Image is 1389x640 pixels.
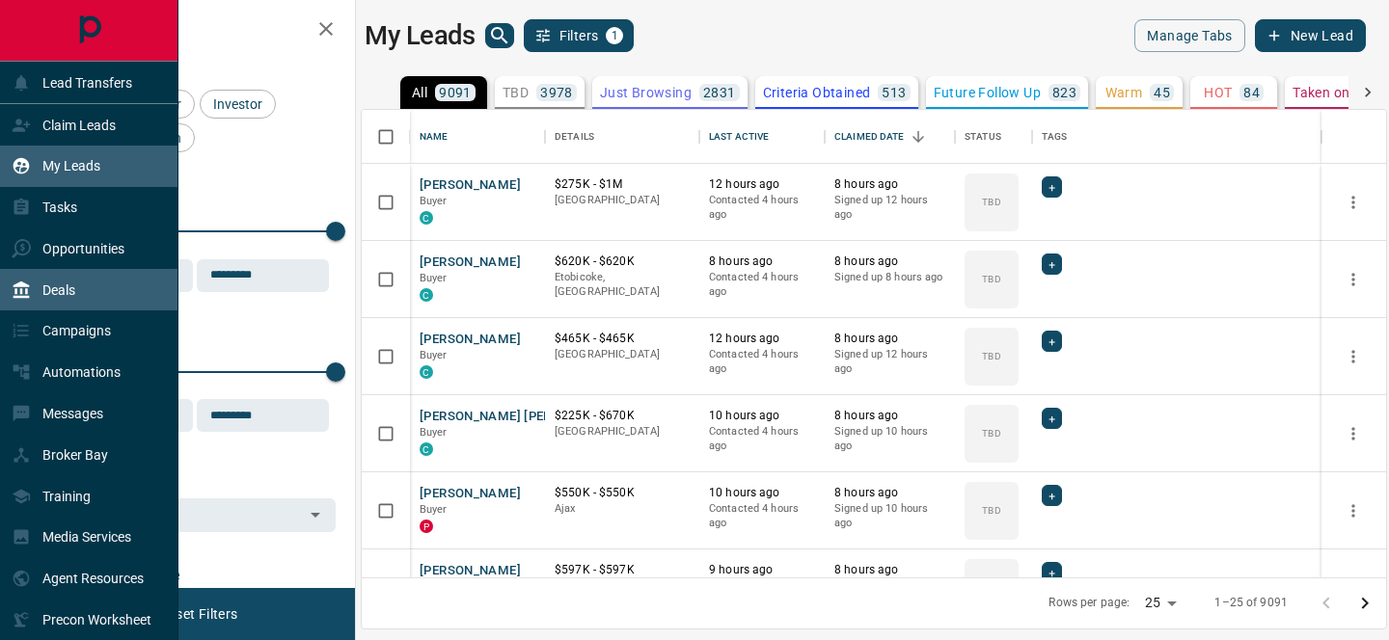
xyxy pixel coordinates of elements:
[420,365,433,379] div: condos.ca
[302,501,329,528] button: Open
[1049,409,1055,428] span: +
[600,86,692,99] p: Just Browsing
[834,424,945,454] p: Signed up 10 hours ago
[62,19,336,42] h2: Filters
[1339,496,1368,525] button: more
[1042,408,1062,429] div: +
[982,426,1000,440] p: TBD
[420,253,521,272] button: [PERSON_NAME]
[699,110,825,164] div: Last Active
[709,485,815,501] p: 10 hours ago
[1049,177,1055,197] span: +
[206,96,269,112] span: Investor
[545,110,699,164] div: Details
[982,349,1000,363] p: TBD
[1243,86,1260,99] p: 84
[834,485,945,501] p: 8 hours ago
[420,331,521,349] button: [PERSON_NAME]
[709,424,815,454] p: Contacted 4 hours ago
[420,562,521,580] button: [PERSON_NAME]
[1154,86,1170,99] p: 45
[420,485,521,503] button: [PERSON_NAME]
[1042,485,1062,506] div: +
[555,331,690,347] p: $465K - $465K
[1339,573,1368,602] button: more
[555,193,690,208] p: [GEOGRAPHIC_DATA]
[420,442,433,456] div: condos.ca
[709,408,815,424] p: 10 hours ago
[1105,86,1143,99] p: Warm
[420,408,625,426] button: [PERSON_NAME] [PERSON_NAME]
[365,20,476,51] h1: My Leads
[905,123,932,150] button: Sort
[1032,110,1321,164] div: Tags
[555,501,690,517] p: Ajax
[955,110,1032,164] div: Status
[555,270,690,300] p: Etobicoke, [GEOGRAPHIC_DATA]
[555,424,690,440] p: [GEOGRAPHIC_DATA]
[834,347,945,377] p: Signed up 12 hours ago
[555,408,690,424] p: $225K - $670K
[703,86,736,99] p: 2831
[709,270,815,300] p: Contacted 4 hours ago
[420,272,448,284] span: Buyer
[834,562,945,578] p: 8 hours ago
[1042,562,1062,583] div: +
[1346,584,1384,623] button: Go to next page
[439,86,472,99] p: 9091
[147,598,250,630] button: Reset Filters
[834,193,945,223] p: Signed up 12 hours ago
[555,176,690,193] p: $275K - $1M
[1042,253,1062,275] div: +
[1042,110,1068,164] div: Tags
[982,503,1000,518] p: TBD
[420,503,448,516] span: Buyer
[410,110,545,164] div: Name
[1042,331,1062,352] div: +
[709,331,815,347] p: 12 hours ago
[982,272,1000,286] p: TBD
[834,501,945,531] p: Signed up 10 hours ago
[1042,176,1062,198] div: +
[1339,342,1368,371] button: more
[1049,595,1130,611] p: Rows per page:
[834,331,945,347] p: 8 hours ago
[1134,19,1244,52] button: Manage Tabs
[420,195,448,207] span: Buyer
[420,176,521,195] button: [PERSON_NAME]
[834,110,905,164] div: Claimed Date
[524,19,635,52] button: Filters1
[420,110,449,164] div: Name
[1339,188,1368,217] button: more
[555,562,690,578] p: $597K - $597K
[1255,19,1366,52] button: New Lead
[1214,595,1288,611] p: 1–25 of 9091
[1049,563,1055,582] span: +
[503,86,529,99] p: TBD
[1339,265,1368,294] button: more
[1049,254,1055,274] span: +
[555,110,594,164] div: Details
[1049,486,1055,505] span: +
[709,176,815,193] p: 12 hours ago
[709,193,815,223] p: Contacted 4 hours ago
[555,485,690,501] p: $550K - $550K
[420,520,433,533] div: property.ca
[709,347,815,377] p: Contacted 4 hours ago
[1339,419,1368,448] button: more
[709,253,815,270] p: 8 hours ago
[709,110,769,164] div: Last Active
[540,86,573,99] p: 3978
[834,408,945,424] p: 8 hours ago
[200,90,276,119] div: Investor
[982,195,1000,209] p: TBD
[1049,332,1055,351] span: +
[934,86,1041,99] p: Future Follow Up
[825,110,955,164] div: Claimed Date
[834,253,945,270] p: 8 hours ago
[412,86,427,99] p: All
[555,347,690,362] p: [GEOGRAPHIC_DATA]
[834,176,945,193] p: 8 hours ago
[608,29,621,42] span: 1
[1137,589,1184,617] div: 25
